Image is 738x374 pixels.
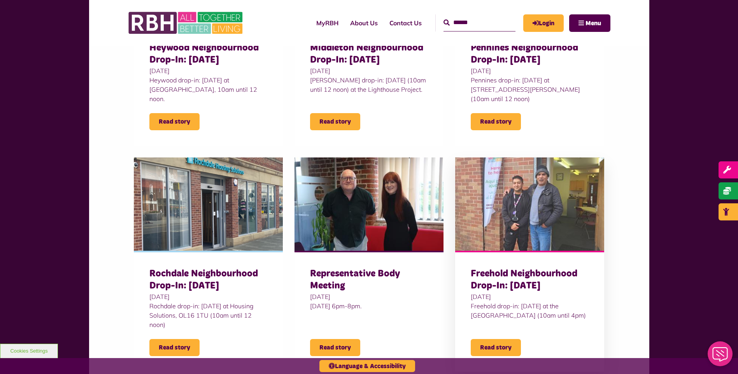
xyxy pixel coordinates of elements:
span: Read story [149,113,200,130]
span: Read story [310,339,360,356]
span: Menu [585,20,601,26]
span: [DATE] [149,292,267,301]
iframe: Netcall Web Assistant for live chat [703,339,738,374]
span: [DATE] [149,66,267,75]
span: [DATE] [471,66,589,75]
a: About Us [344,12,384,33]
div: [DATE] 6pm-8pm. [310,301,428,311]
h3: Representative Body Meeting [310,268,428,292]
a: MyRBH [523,14,564,32]
div: Pennines drop-in: [DATE] at [STREET_ADDRESS][PERSON_NAME] (10am until 12 noon) [471,75,589,103]
h3: Heywood Neighbourhood Drop-In: [DATE] [149,42,267,66]
img: Freehold Abdul [455,157,604,251]
h3: Middleton Neighbourhood Drop-In: [DATE] [310,42,428,66]
img: Claire And Andrew Representative Body [294,157,444,251]
div: Rochdale drop-in: [DATE] at Housing Solutions, OL16 1TU (10am until 12 noon) [149,301,267,329]
img: Front door of Rochdale Housing Solutions office [134,157,283,251]
span: [DATE] [310,66,428,75]
a: Freehold Neighbourhood Drop-In: [DATE] [DATE] Freehold drop-in: [DATE] at the [GEOGRAPHIC_DATA] (... [455,157,604,372]
span: Read story [149,339,200,356]
span: [DATE] [471,292,589,301]
span: Read story [471,339,521,356]
a: Representative Body Meeting [DATE] [DATE] 6pm-8pm. Read story [294,157,444,372]
h3: Rochdale Neighbourhood Drop-In: [DATE] [149,268,267,292]
h3: Freehold Neighbourhood Drop-In: [DATE] [471,268,589,292]
button: Navigation [569,14,610,32]
span: [DATE] [310,292,428,301]
a: Contact Us [384,12,428,33]
img: RBH [128,8,245,38]
button: Language & Accessibility [319,360,415,372]
input: Search [444,14,515,31]
h3: Pennines Neighbourhood Drop-In: [DATE] [471,42,589,66]
a: Rochdale Neighbourhood Drop-In: [DATE] [DATE] Rochdale drop-in: [DATE] at Housing Solutions, OL16... [134,157,283,372]
div: Freehold drop-in: [DATE] at the [GEOGRAPHIC_DATA] (10am until 4pm) [471,301,589,320]
div: Heywood drop-in: [DATE] at [GEOGRAPHIC_DATA], 10am until 12 noon. [149,75,267,103]
a: MyRBH [310,12,344,33]
span: Read story [471,113,521,130]
div: [PERSON_NAME] drop-in: [DATE] (10am until 12 noon) at the Lighthouse Project. [310,75,428,94]
span: Read story [310,113,360,130]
